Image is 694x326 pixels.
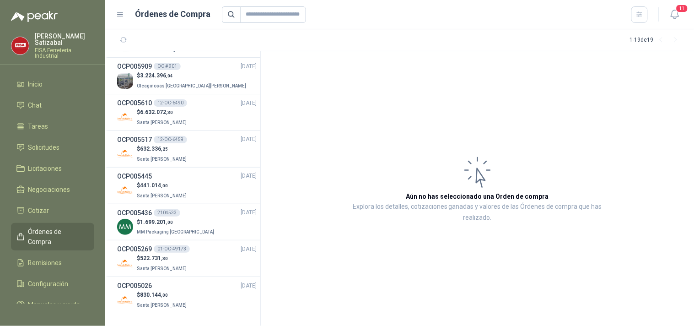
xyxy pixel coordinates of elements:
[28,279,69,289] span: Configuración
[117,208,257,237] a: OCP0054362104533[DATE] Company Logo$1.699.201,00MM Packaging [GEOGRAPHIC_DATA]
[137,193,187,198] span: Santa [PERSON_NAME]
[11,296,94,314] a: Manuales y ayuda
[28,300,81,310] span: Manuales y ayuda
[137,291,188,299] p: $
[137,218,216,227] p: $
[117,244,257,273] a: OCP00526901-OC-49173[DATE] Company Logo$522.731,30Santa [PERSON_NAME]
[117,61,257,90] a: OCP005909OC # 901[DATE] Company Logo$3.224.396,04Oleaginosas [GEOGRAPHIC_DATA][PERSON_NAME]
[117,171,257,200] a: OCP005445[DATE] Company Logo$441.014,00Santa [PERSON_NAME]
[154,136,187,143] div: 12-OC-6459
[166,220,173,225] span: ,00
[161,147,168,152] span: ,25
[241,245,257,254] span: [DATE]
[11,139,94,156] a: Solicitudes
[35,48,94,59] p: FISA Ferreteria Industrial
[140,219,173,225] span: 1.699.201
[137,71,248,80] p: $
[117,98,257,127] a: OCP00561012-OC-6490[DATE] Company Logo$6.632.072,30Santa [PERSON_NAME]
[137,157,187,162] span: Santa [PERSON_NAME]
[11,223,94,250] a: Órdenes de Compra
[140,109,173,115] span: 6.632.072
[630,33,683,48] div: 1 - 19 de 19
[117,219,133,235] img: Company Logo
[161,293,168,298] span: ,00
[117,255,133,272] img: Company Logo
[406,191,549,201] h3: Aún no has seleccionado una Orden de compra
[28,163,62,174] span: Licitaciones
[161,183,168,188] span: ,00
[117,208,152,218] h3: OCP005436
[117,135,152,145] h3: OCP005517
[140,255,168,261] span: 522.731
[117,281,152,291] h3: OCP005026
[241,135,257,144] span: [DATE]
[117,61,152,71] h3: OCP005909
[117,146,133,162] img: Company Logo
[241,99,257,108] span: [DATE]
[117,98,152,108] h3: OCP005610
[667,6,683,23] button: 11
[117,292,133,308] img: Company Logo
[28,121,48,131] span: Tareas
[154,209,180,217] div: 2104533
[28,258,62,268] span: Remisiones
[137,303,187,308] span: Santa [PERSON_NAME]
[117,244,152,254] h3: OCP005269
[11,11,58,22] img: Logo peakr
[117,73,133,89] img: Company Logo
[140,292,168,298] span: 830.144
[154,245,190,253] div: 01-OC-49173
[140,182,168,189] span: 441.014
[11,181,94,198] a: Negociaciones
[135,8,211,21] h1: Órdenes de Compra
[11,254,94,272] a: Remisiones
[154,63,181,70] div: OC # 901
[137,229,214,234] span: MM Packaging [GEOGRAPHIC_DATA]
[137,145,188,153] p: $
[117,109,133,125] img: Company Logo
[11,37,29,54] img: Company Logo
[137,266,187,271] span: Santa [PERSON_NAME]
[140,146,168,152] span: 632.336
[137,108,188,117] p: $
[11,97,94,114] a: Chat
[241,62,257,71] span: [DATE]
[140,72,173,79] span: 3.224.396
[28,79,43,89] span: Inicio
[137,83,246,88] span: Oleaginosas [GEOGRAPHIC_DATA][PERSON_NAME]
[11,160,94,177] a: Licitaciones
[117,281,257,310] a: OCP005026[DATE] Company Logo$830.144,00Santa [PERSON_NAME]
[166,110,173,115] span: ,30
[11,118,94,135] a: Tareas
[28,185,70,195] span: Negociaciones
[137,120,187,125] span: Santa [PERSON_NAME]
[166,73,173,78] span: ,04
[161,256,168,261] span: ,30
[28,142,60,152] span: Solicitudes
[241,208,257,217] span: [DATE]
[117,183,133,199] img: Company Logo
[28,100,42,110] span: Chat
[28,206,49,216] span: Cotizar
[154,99,187,107] div: 12-OC-6490
[117,171,152,181] h3: OCP005445
[352,201,603,223] p: Explora los detalles, cotizaciones ganadas y valores de las Órdenes de compra que has realizado.
[241,282,257,290] span: [DATE]
[11,275,94,293] a: Configuración
[137,254,188,263] p: $
[676,4,689,13] span: 11
[117,135,257,163] a: OCP00551712-OC-6459[DATE] Company Logo$632.336,25Santa [PERSON_NAME]
[137,181,188,190] p: $
[35,33,94,46] p: [PERSON_NAME] Satizabal
[11,202,94,219] a: Cotizar
[11,76,94,93] a: Inicio
[28,227,86,247] span: Órdenes de Compra
[241,172,257,180] span: [DATE]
